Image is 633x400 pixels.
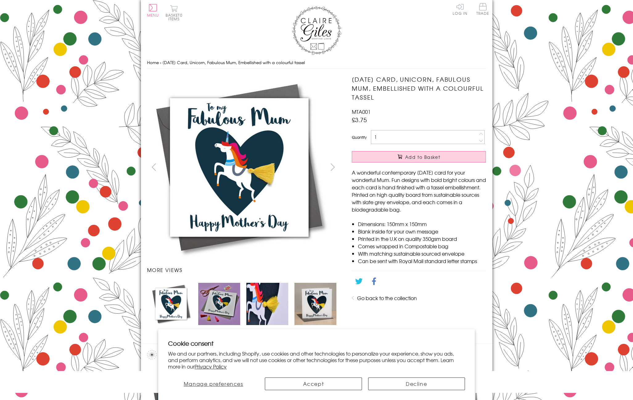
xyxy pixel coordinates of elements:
[195,280,243,328] li: Carousel Page 2
[339,75,524,260] img: Mother's Day Card, Unicorn, Fabulous Mum, Embellished with a colourful tassel
[147,75,332,260] img: Mother's Day Card, Unicorn, Fabulous Mum, Embellished with a colourful tassel
[352,134,367,140] label: Quantity
[358,220,486,228] li: Dimensions: 150mm x 150mm
[352,169,486,213] p: A wonderful contemporary [DATE] card for your wonderful Mum. Fun designs with bold bright colours...
[147,4,159,17] button: Menu
[147,280,340,328] ul: Carousel Pagination
[358,235,486,242] li: Printed in the U.K on quality 350gsm board
[294,283,336,325] img: Mother's Day Card, Unicorn, Fabulous Mum, Embellished with a colourful tassel
[147,160,161,174] button: prev
[162,60,305,65] span: [DATE] Card, Unicorn, Fabulous Mum, Embellished with a colourful tassel
[352,75,486,101] h1: [DATE] Card, Unicorn, Fabulous Mum, Embellished with a colourful tassel
[476,3,489,16] a: Trade
[292,6,341,55] img: Claire Giles Greetings Cards
[358,250,486,257] li: With matching sustainable sourced envelope
[195,363,227,370] a: Privacy Policy
[168,350,465,369] p: We and our partners, including Shopify, use cookies and other technologies to personalize your ex...
[168,377,259,390] button: Manage preferences
[147,56,486,69] nav: breadcrumbs
[352,151,486,163] button: Add to Basket
[358,242,486,250] li: Comes wrapped in Compostable bag
[168,12,183,22] span: 0 items
[147,350,486,359] h2: Product recommendations
[357,294,417,302] a: Go back to the collection
[291,280,339,328] li: Carousel Page 4
[358,257,486,265] li: Can be sent with Royal Mail standard letter stamps
[453,3,467,15] a: Log In
[352,108,371,115] span: MTA001
[326,160,339,174] button: next
[147,60,159,65] a: Home
[147,280,195,328] li: Carousel Page 1 (Current Slide)
[160,60,161,65] span: ›
[150,283,192,325] img: Mother's Day Card, Unicorn, Fabulous Mum, Embellished with a colourful tassel
[166,5,183,21] button: Basket0 items
[265,377,362,390] button: Accept
[184,380,243,387] span: Manage preferences
[198,283,240,325] img: Mother's Day Card, Unicorn, Fabulous Mum, Embellished with a colourful tassel
[405,154,440,160] span: Add to Basket
[246,283,288,325] img: Mother's Day Card, Unicorn, Fabulous Mum, Embellished with a colourful tassel
[147,12,159,18] span: Menu
[243,280,291,328] li: Carousel Page 3
[368,377,465,390] button: Decline
[358,228,486,235] li: Blank inside for your own message
[168,339,465,348] h2: Cookie consent
[352,115,367,124] span: £3.75
[476,3,489,15] span: Trade
[147,266,340,274] h3: More views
